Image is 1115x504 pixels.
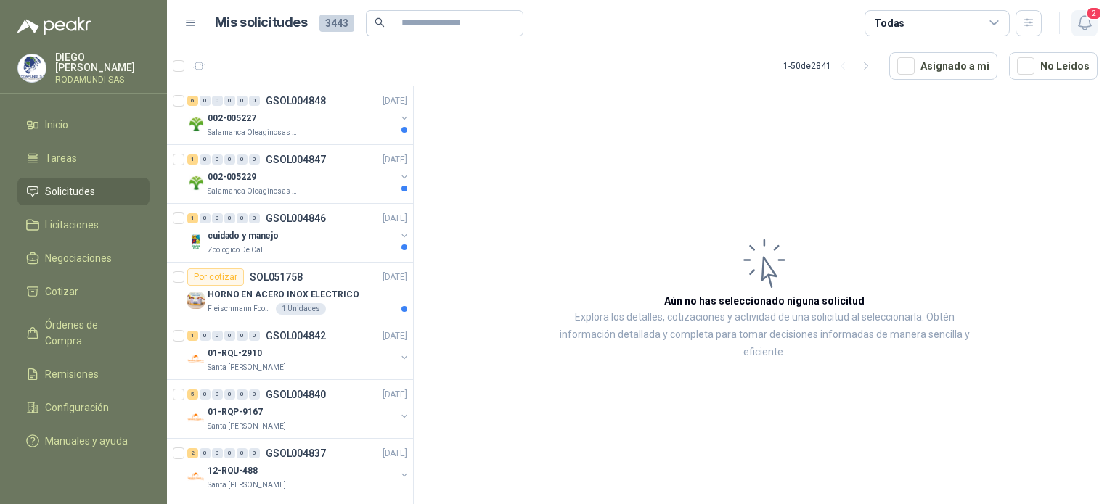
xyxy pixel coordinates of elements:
div: 0 [224,331,235,341]
div: 2 [187,448,198,458]
a: Negociaciones [17,244,150,272]
a: Tareas [17,144,150,172]
p: GSOL004840 [266,389,326,400]
p: GSOL004846 [266,213,326,223]
div: 0 [237,331,248,341]
img: Company Logo [187,409,205,426]
p: 002-005229 [208,170,256,184]
span: Configuración [45,400,109,416]
h3: Aún no has seleccionado niguna solicitud [664,293,865,309]
h1: Mis solicitudes [215,12,308,33]
img: Company Logo [187,174,205,191]
a: Por cotizarSOL051758[DATE] Company LogoHORNO EN ACERO INOX ELECTRICOFleischmann Foods S.A.1 Unidades [167,263,413,321]
img: Company Logo [187,468,205,485]
a: 2 0 0 0 0 0 GSOL004837[DATE] Company Logo12-RQU-488Santa [PERSON_NAME] [187,445,410,491]
a: 1 0 0 0 0 0 GSOL004847[DATE] Company Logo002-005229Salamanca Oleaginosas SAS [187,151,410,197]
p: 01-RQL-2910 [208,347,262,360]
div: 0 [224,389,235,400]
div: 1 - 50 de 2841 [783,54,878,78]
p: Fleischmann Foods S.A. [208,303,273,315]
span: Remisiones [45,366,99,382]
p: GSOL004837 [266,448,326,458]
p: 12-RQU-488 [208,464,258,478]
a: Licitaciones [17,211,150,239]
p: [DATE] [383,329,407,343]
div: 0 [212,96,223,106]
p: [DATE] [383,212,407,226]
p: cuidado y manejo [208,229,279,243]
div: 1 [187,154,198,165]
p: [DATE] [383,447,407,460]
div: 0 [212,389,223,400]
p: 002-005227 [208,112,256,125]
div: 0 [237,213,248,223]
span: 2 [1086,7,1102,20]
span: Solicitudes [45,183,95,199]
p: SOL051758 [250,272,303,282]
div: 0 [249,331,260,341]
span: Manuales y ayuda [45,433,128,449]
div: 0 [200,448,211,458]
span: Órdenes de Compra [45,317,136,349]
span: Inicio [45,117,68,133]
a: Manuales y ayuda [17,427,150,455]
img: Company Logo [187,115,205,133]
button: No Leídos [1009,52,1098,80]
a: 1 0 0 0 0 0 GSOL004842[DATE] Company Logo01-RQL-2910Santa [PERSON_NAME] [187,327,410,373]
p: Explora los detalles, cotizaciones y actividad de una solicitud al seleccionarla. Obtén informaci... [559,309,970,361]
a: Solicitudes [17,178,150,205]
div: 5 [187,389,198,400]
div: 0 [224,154,235,165]
p: Salamanca Oleaginosas SAS [208,127,299,139]
div: 0 [237,154,248,165]
div: 0 [237,389,248,400]
div: 0 [224,213,235,223]
button: Asignado a mi [889,52,997,80]
img: Company Logo [187,292,205,309]
p: Santa [PERSON_NAME] [208,362,286,373]
span: Cotizar [45,284,78,299]
img: Company Logo [187,233,205,250]
div: 0 [249,154,260,165]
div: 0 [212,213,223,223]
div: 1 [187,213,198,223]
img: Company Logo [187,350,205,368]
a: Configuración [17,394,150,421]
span: Tareas [45,150,77,166]
div: 0 [249,448,260,458]
div: 0 [200,213,211,223]
p: [DATE] [383,388,407,402]
div: 0 [212,154,223,165]
p: Salamanca Oleaginosas SAS [208,186,299,197]
p: Santa [PERSON_NAME] [208,421,286,432]
p: GSOL004847 [266,154,326,165]
div: 0 [249,213,260,223]
a: 1 0 0 0 0 0 GSOL004846[DATE] Company Logocuidado y manejoZoologico De Cali [187,210,410,256]
div: 0 [212,331,223,341]
a: Remisiones [17,360,150,388]
img: Company Logo [18,54,46,82]
div: Todas [874,15,904,31]
p: Santa [PERSON_NAME] [208,479,286,491]
a: 6 0 0 0 0 0 GSOL004848[DATE] Company Logo002-005227Salamanca Oleaginosas SAS [187,92,410,139]
div: 1 Unidades [276,303,326,315]
a: Órdenes de Compra [17,311,150,355]
a: Cotizar [17,278,150,305]
button: 2 [1071,10,1098,36]
p: RODAMUNDI SAS [55,75,150,84]
div: 0 [237,448,248,458]
div: 0 [200,331,211,341]
span: 3443 [319,15,354,32]
p: Zoologico De Cali [208,244,265,256]
p: [DATE] [383,94,407,108]
div: 0 [200,96,211,106]
p: DIEGO [PERSON_NAME] [55,52,150,73]
div: 0 [212,448,223,458]
p: [DATE] [383,153,407,167]
a: Inicio [17,111,150,139]
div: 1 [187,331,198,341]
span: Licitaciones [45,217,99,233]
a: 5 0 0 0 0 0 GSOL004840[DATE] Company Logo01-RQP-9167Santa [PERSON_NAME] [187,386,410,432]
div: 0 [237,96,248,106]
div: 0 [224,96,235,106]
